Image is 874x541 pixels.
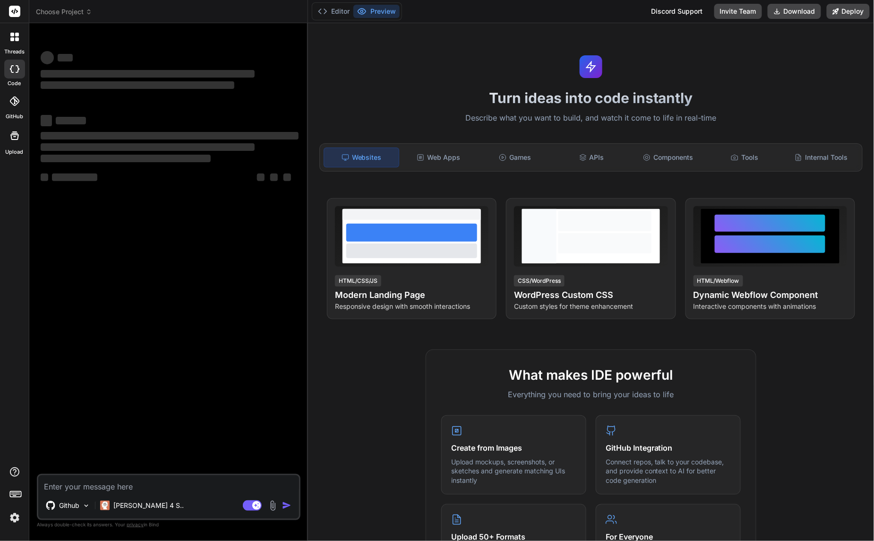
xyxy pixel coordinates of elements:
button: Editor [314,5,353,18]
p: Github [59,501,79,510]
label: GitHub [6,113,23,121]
p: Responsive design with smooth interactions [335,302,488,311]
img: settings [7,510,23,526]
span: ‌ [41,155,211,162]
div: HTML/CSS/JS [335,275,381,287]
h4: Dynamic Webflow Component [694,288,847,302]
div: Tools [707,148,782,167]
button: Download [768,4,821,19]
img: icon [282,501,291,510]
span: ‌ [41,81,234,89]
div: Websites [324,148,399,167]
p: [PERSON_NAME] 4 S.. [113,501,184,510]
div: APIs [554,148,629,167]
span: ‌ [41,174,48,181]
img: Claude 4 Sonnet [100,501,110,510]
p: Describe what you want to build, and watch it come to life in real-time [314,112,868,124]
span: ‌ [41,143,255,151]
div: CSS/WordPress [514,275,565,287]
span: ‌ [41,132,299,140]
span: ‌ [257,174,265,181]
span: ‌ [283,174,291,181]
img: attachment [267,500,278,511]
h4: Modern Landing Page [335,288,488,302]
span: ‌ [41,70,255,78]
span: ‌ [56,117,86,124]
span: privacy [127,522,144,527]
p: Always double-check its answers. Your in Bind [37,520,300,529]
p: Upload mockups, screenshots, or sketches and generate matching UIs instantly [451,457,576,485]
div: Discord Support [646,4,709,19]
div: Web Apps [401,148,476,167]
button: Invite Team [714,4,762,19]
button: Preview [353,5,400,18]
div: Internal Tools [784,148,858,167]
label: threads [4,48,25,56]
span: ‌ [270,174,278,181]
h4: WordPress Custom CSS [514,288,668,302]
p: Interactive components with animations [694,302,847,311]
h4: Create from Images [451,442,576,454]
h2: What makes IDE powerful [441,365,741,385]
p: Custom styles for theme enhancement [514,302,668,311]
p: Everything you need to bring your ideas to life [441,389,741,400]
div: HTML/Webflow [694,275,743,287]
div: Games [478,148,552,167]
h1: Turn ideas into code instantly [314,89,868,106]
button: Deploy [827,4,870,19]
label: Upload [6,148,24,156]
span: Choose Project [36,7,92,17]
p: Connect repos, talk to your codebase, and provide context to AI for better code generation [606,457,731,485]
label: code [8,79,21,87]
h4: GitHub Integration [606,442,731,454]
div: Components [631,148,705,167]
span: ‌ [52,174,97,181]
span: ‌ [41,115,52,126]
img: Pick Models [82,502,90,510]
span: ‌ [58,54,73,61]
span: ‌ [41,51,54,64]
